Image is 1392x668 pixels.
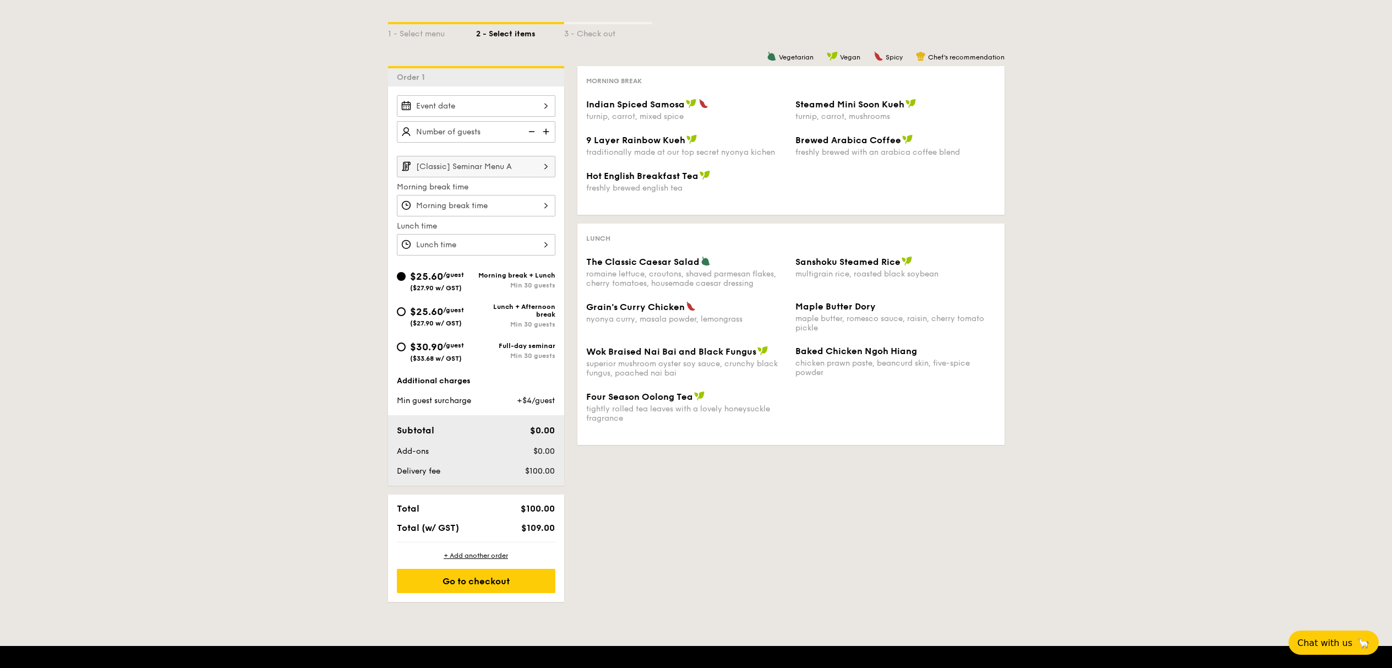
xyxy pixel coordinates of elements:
span: Chat with us [1297,638,1352,648]
img: icon-vegan.f8ff3823.svg [686,99,697,108]
div: 3 - Check out [564,24,652,40]
span: Subtotal [397,425,434,436]
span: ($27.90 w/ GST) [410,284,462,292]
span: /guest [443,271,464,279]
img: icon-chef-hat.a58ddaea.svg [916,51,926,61]
span: Steamed Mini Soon Kueh [795,99,904,110]
span: Morning break [586,77,642,85]
span: $109.00 [521,523,555,533]
label: Morning break time [397,182,555,193]
div: + Add another order [397,551,555,560]
div: Min 30 guests [476,281,555,289]
div: Morning break + Lunch [476,271,555,279]
div: tightly rolled tea leaves with a lovely honeysuckle fragrance [586,404,787,423]
span: Brewed Arabica Coffee [795,135,901,145]
div: Min 30 guests [476,321,555,328]
img: icon-vegan.f8ff3823.svg [757,346,768,356]
span: 🦙 [1357,637,1370,649]
img: icon-vegan.f8ff3823.svg [700,170,711,180]
img: icon-reduce.1d2dbef1.svg [522,121,539,142]
div: Additional charges [397,376,555,387]
img: icon-vegetarian.fe4039eb.svg [701,256,711,266]
span: ($33.68 w/ GST) [410,355,462,362]
div: maple butter, romesco sauce, raisin, cherry tomato pickle [795,314,996,333]
img: icon-vegan.f8ff3823.svg [902,134,913,144]
div: Min 30 guests [476,352,555,360]
label: Lunch time [397,221,555,232]
span: Vegetarian [779,53,814,61]
span: 9 Layer Rainbow Kueh [586,135,685,145]
img: icon-spicy.37a8142b.svg [874,51,883,61]
div: chicken prawn paste, beancurd skin, five-spice powder [795,359,996,377]
div: superior mushroom oyster soy sauce, crunchy black fungus, poached nai bai [586,359,787,378]
span: $0.00 [530,425,555,436]
img: icon-spicy.37a8142b.svg [686,301,696,311]
img: icon-vegan.f8ff3823.svg [694,391,705,401]
input: Event date [397,95,555,117]
img: icon-vegan.f8ff3823.svg [902,256,913,266]
span: $100.00 [525,466,555,476]
span: Grain's Curry Chicken [586,302,685,312]
input: $25.60/guest($27.90 w/ GST)Lunch + Afternoon breakMin 30 guests [397,307,406,316]
img: icon-vegetarian.fe4039eb.svg [767,51,777,61]
span: Min guest surcharge [397,396,471,405]
span: Indian Spiced Samosa [586,99,685,110]
input: Morning break time [397,195,555,216]
img: icon-spicy.37a8142b.svg [698,99,708,108]
span: Order 1 [397,73,429,82]
span: Spicy [886,53,903,61]
div: freshly brewed with an arabica coffee blend [795,148,996,157]
span: Hot English Breakfast Tea [586,171,698,181]
div: turnip, carrot, mushrooms [795,112,996,121]
div: 2 - Select items [476,24,564,40]
span: Maple Butter Dory [795,301,876,312]
div: romaine lettuce, croutons, shaved parmesan flakes, cherry tomatoes, housemade caesar dressing [586,269,787,288]
span: The Classic Caesar Salad [586,257,700,267]
span: $25.60 [410,306,443,318]
div: Go to checkout [397,569,555,593]
span: Baked Chicken Ngoh Hiang [795,346,917,356]
div: traditionally made at our top secret nyonya kichen [586,148,787,157]
span: Add-ons [397,447,429,456]
input: Number of guests [397,121,555,143]
span: $100.00 [521,503,555,514]
button: Chat with us🦙 [1289,631,1379,655]
span: Delivery fee [397,466,440,476]
input: $25.60/guest($27.90 w/ GST)Morning break + LunchMin 30 guests [397,272,406,281]
img: icon-chevron-right.3c0dfbd6.svg [537,156,555,177]
img: icon-vegan.f8ff3823.svg [686,134,697,144]
div: turnip, carrot, mixed spice [586,112,787,121]
div: Lunch + Afternoon break [476,303,555,318]
span: /guest [443,306,464,314]
div: multigrain rice, roasted black soybean [795,269,996,279]
span: ($27.90 w/ GST) [410,319,462,327]
span: +$4/guest [517,396,555,405]
span: Chef's recommendation [928,53,1005,61]
span: Vegan [840,53,860,61]
input: Lunch time [397,234,555,256]
span: Wok Braised Nai Bai and Black Fungus [586,346,756,357]
span: /guest [443,341,464,349]
span: Total [397,503,419,514]
div: 1 - Select menu [388,24,476,40]
img: icon-add.58712e84.svg [539,121,555,142]
img: icon-vegan.f8ff3823.svg [905,99,916,108]
div: nyonya curry, masala powder, lemongrass [586,314,787,324]
span: Total (w/ GST) [397,523,459,533]
span: Four Season Oolong Tea [586,392,693,402]
div: Full-day seminar [476,342,555,350]
span: Sanshoku Steamed Rice [795,257,900,267]
span: $25.60 [410,270,443,283]
img: icon-vegan.f8ff3823.svg [827,51,838,61]
input: $30.90/guest($33.68 w/ GST)Full-day seminarMin 30 guests [397,343,406,351]
span: $30.90 [410,341,443,353]
span: $0.00 [533,447,555,456]
div: freshly brewed english tea [586,183,787,193]
span: Lunch [586,235,610,242]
